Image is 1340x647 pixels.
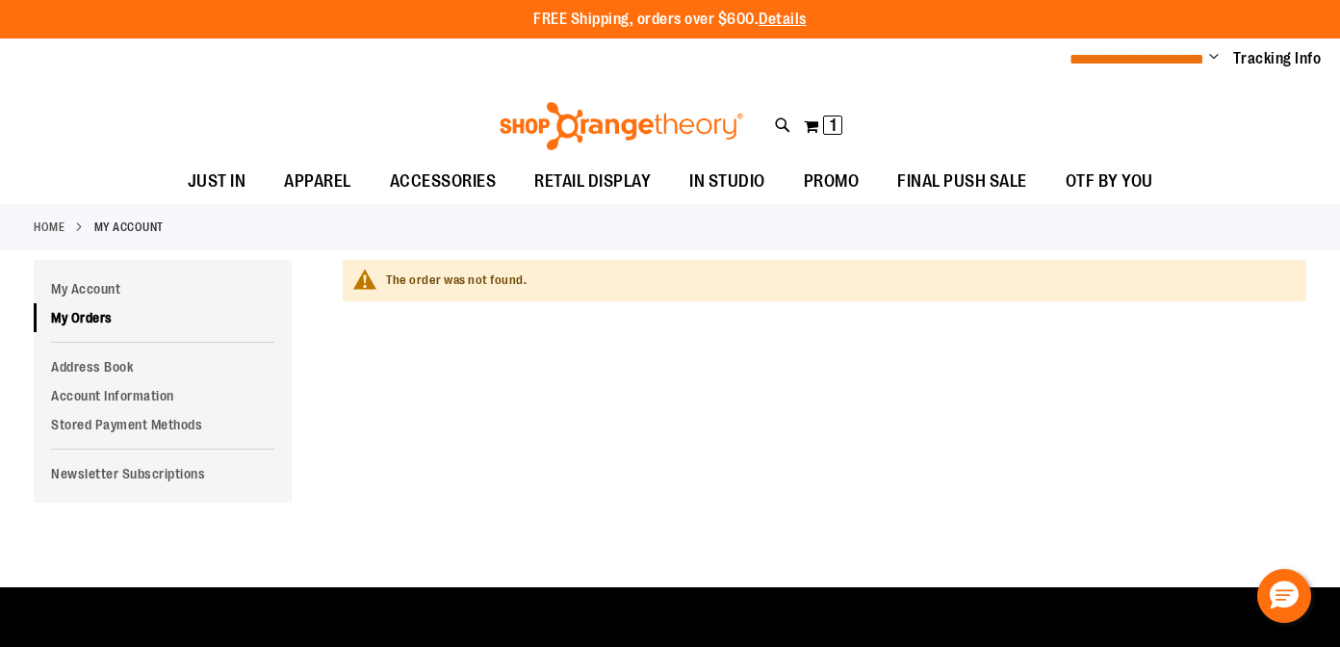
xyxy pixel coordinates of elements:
span: The order was not found. [386,272,527,287]
p: FREE Shipping, orders over $600. [533,9,807,31]
a: Stored Payment Methods [34,410,292,439]
button: Hello, have a question? Let’s chat. [1257,569,1311,623]
a: ACCESSORIES [371,160,516,204]
span: ACCESSORIES [390,160,497,203]
button: Account menu [1209,49,1219,68]
a: IN STUDIO [670,160,785,204]
img: Shop Orangetheory [497,102,746,150]
span: PROMO [804,160,860,203]
a: JUST IN [168,160,266,204]
a: PROMO [785,160,879,204]
strong: My Account [94,219,164,236]
a: Home [34,219,64,236]
span: RETAIL DISPLAY [534,160,651,203]
a: My Orders [34,303,292,332]
a: FINAL PUSH SALE [878,160,1046,204]
a: Details [759,11,807,28]
a: Address Book [34,352,292,381]
a: Account Information [34,381,292,410]
a: Newsletter Subscriptions [34,459,292,488]
span: OTF BY YOU [1066,160,1153,203]
span: FINAL PUSH SALE [897,160,1027,203]
span: JUST IN [188,160,246,203]
a: APPAREL [265,160,371,204]
a: OTF BY YOU [1046,160,1172,204]
a: My Account [34,274,292,303]
span: 1 [830,116,837,135]
a: Tracking Info [1233,48,1322,69]
span: APPAREL [284,160,351,203]
a: RETAIL DISPLAY [515,160,670,204]
span: IN STUDIO [689,160,765,203]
